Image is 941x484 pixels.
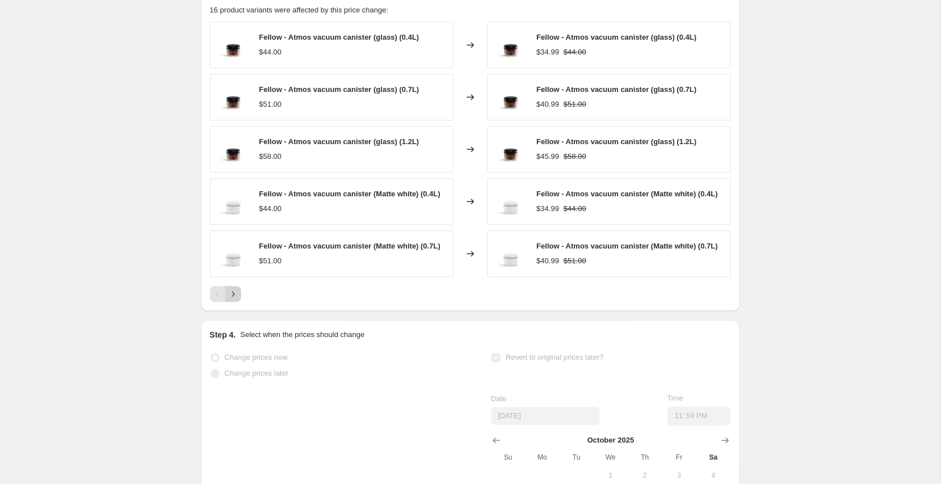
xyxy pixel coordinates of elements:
span: $44.00 [259,204,282,213]
span: Su [495,453,520,462]
span: $44.00 [564,204,586,213]
span: We [598,453,623,462]
span: $34.99 [537,48,560,56]
span: $40.99 [537,100,560,108]
img: fellow-atmos-vacuum-canister-matte-white-763561_80x.jpg [216,237,250,271]
span: Sa [701,453,726,462]
th: Sunday [491,448,525,466]
th: Tuesday [560,448,594,466]
button: Show previous month, September 2025 [489,432,505,448]
span: $34.99 [537,204,560,213]
p: Select when the prices should change [240,329,364,340]
img: fellow-atmos-vacuum-canister-glass-579218_80x.jpg [494,28,528,62]
img: fellow-atmos-vacuum-canister-matte-white-763561_80x.jpg [216,184,250,218]
img: fellow-atmos-vacuum-canister-glass-579218_80x.jpg [216,80,250,114]
span: 3 [667,471,692,480]
span: Fellow - Atmos vacuum canister (Matte white) (0.7L) [537,242,719,250]
img: fellow-atmos-vacuum-canister-matte-white-763561_80x.jpg [494,237,528,271]
th: Wednesday [594,448,628,466]
img: fellow-atmos-vacuum-canister-glass-579218_80x.jpg [216,132,250,166]
th: Saturday [696,448,730,466]
span: Fellow - Atmos vacuum canister (Matte white) (0.7L) [259,242,441,250]
span: 2 [632,471,657,480]
th: Thursday [628,448,662,466]
span: $51.00 [564,256,586,265]
span: $45.99 [537,152,560,161]
span: Date [491,394,506,403]
span: Fellow - Atmos vacuum canister (Matte white) (0.4L) [259,190,441,198]
span: Revert to original prices later? [506,353,604,361]
span: Time [667,394,683,402]
img: fellow-atmos-vacuum-canister-matte-white-763561_80x.jpg [494,184,528,218]
img: fellow-atmos-vacuum-canister-glass-579218_80x.jpg [494,132,528,166]
span: Fellow - Atmos vacuum canister (glass) (1.2L) [537,137,697,146]
button: Next [225,286,241,302]
span: Fellow - Atmos vacuum canister (glass) (0.4L) [537,33,697,41]
nav: Pagination [210,286,241,302]
input: 12:00 [667,406,731,426]
img: fellow-atmos-vacuum-canister-glass-579218_80x.jpg [494,80,528,114]
span: $40.99 [537,256,560,265]
span: Th [632,453,657,462]
span: 16 product variants were affected by this price change: [210,6,389,14]
span: Change prices now [225,353,288,361]
span: Fellow - Atmos vacuum canister (glass) (0.4L) [259,33,419,41]
th: Friday [662,448,696,466]
span: 4 [701,471,726,480]
span: $51.00 [259,100,282,108]
span: 1 [598,471,623,480]
span: $44.00 [564,48,586,56]
span: Change prices later [225,369,289,377]
th: Monday [526,448,560,466]
button: Show next month, November 2025 [717,432,733,448]
span: $44.00 [259,48,282,56]
span: $58.00 [564,152,586,161]
span: Mo [530,453,555,462]
h2: Step 4. [210,329,236,340]
span: $51.00 [564,100,586,108]
span: Fellow - Atmos vacuum canister (glass) (0.7L) [259,85,419,94]
input: 10/11/2025 [491,407,600,425]
span: Fr [667,453,692,462]
span: $58.00 [259,152,282,161]
span: $51.00 [259,256,282,265]
span: Tu [564,453,589,462]
span: Fellow - Atmos vacuum canister (Matte white) (0.4L) [537,190,719,198]
img: fellow-atmos-vacuum-canister-glass-579218_80x.jpg [216,28,250,62]
span: Fellow - Atmos vacuum canister (glass) (1.2L) [259,137,419,146]
span: Fellow - Atmos vacuum canister (glass) (0.7L) [537,85,697,94]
